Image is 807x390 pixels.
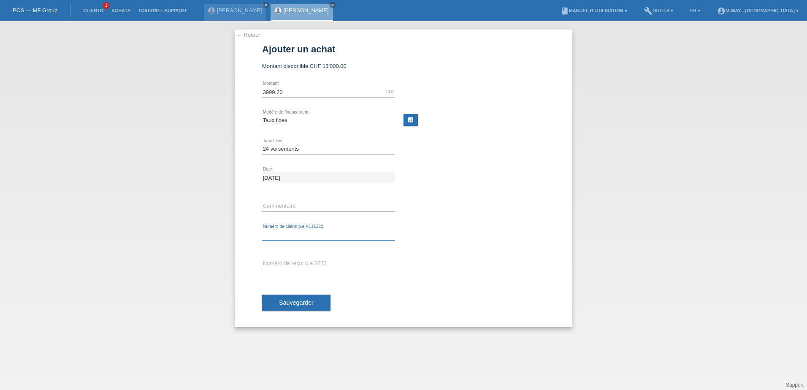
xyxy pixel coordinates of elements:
i: close [330,3,335,7]
a: Achats [107,8,135,13]
a: calculate [403,114,418,126]
div: Montant disponible: [262,63,545,69]
a: Support [786,382,804,388]
a: ← Retour [237,32,260,38]
span: CHF 13'000.00 [310,63,347,69]
a: close [263,2,269,8]
div: CHF [385,89,395,94]
a: bookManuel d’utilisation ▾ [556,8,631,13]
i: build [644,7,653,15]
a: account_circlem-way - [GEOGRAPHIC_DATA] ▾ [713,8,803,13]
i: close [264,3,268,7]
a: Clients [79,8,107,13]
button: Sauvegarder [262,295,330,311]
a: close [330,2,336,8]
a: [PERSON_NAME] [217,7,262,14]
span: 1 [103,2,110,9]
a: buildOutils ▾ [640,8,677,13]
i: book [561,7,569,15]
a: POS — MF Group [13,7,57,14]
a: [PERSON_NAME] [284,7,329,14]
i: account_circle [717,7,726,15]
i: calculate [407,116,414,123]
span: Sauvegarder [279,299,314,306]
a: FR ▾ [686,8,704,13]
a: Courriel Support [135,8,191,13]
h1: Ajouter un achat [262,44,545,54]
